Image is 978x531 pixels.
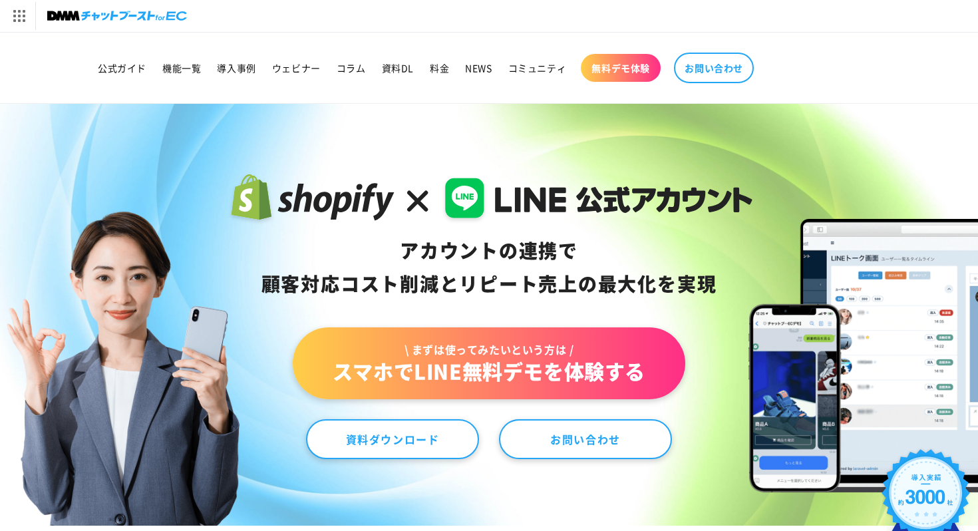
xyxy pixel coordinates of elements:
[47,7,187,25] img: チャットブーストforEC
[337,62,366,74] span: コラム
[685,62,743,74] span: お問い合わせ
[162,62,201,74] span: 機能一覧
[264,54,329,82] a: ウェビナー
[329,54,374,82] a: コラム
[674,53,754,83] a: お問い合わせ
[98,62,146,74] span: 公式ガイド
[333,342,645,357] span: \ まずは使ってみたいという方は /
[508,62,567,74] span: コミュニティ
[374,54,422,82] a: 資料DL
[226,234,753,301] div: アカウントの連携で 顧客対応コスト削減と リピート売上の 最大化を実現
[422,54,457,82] a: 料金
[90,54,154,82] a: 公式ガイド
[500,54,575,82] a: コミュニティ
[272,62,321,74] span: ウェビナー
[581,54,661,82] a: 無料デモ体験
[430,62,449,74] span: 料金
[209,54,263,82] a: 導入事例
[217,62,255,74] span: 導入事例
[465,62,492,74] span: NEWS
[382,62,414,74] span: 資料DL
[457,54,500,82] a: NEWS
[293,327,685,399] a: \ まずは使ってみたいという方は /スマホでLINE無料デモを体験する
[2,2,35,30] img: サービス
[499,419,672,459] a: お問い合わせ
[306,419,479,459] a: 資料ダウンロード
[591,62,650,74] span: 無料デモ体験
[154,54,209,82] a: 機能一覧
